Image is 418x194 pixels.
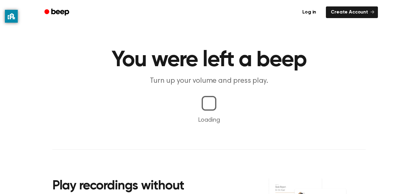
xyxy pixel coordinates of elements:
a: Log in [296,5,322,19]
h1: You were left a beep [52,49,366,71]
p: Loading [7,116,411,125]
button: privacy banner [5,10,18,23]
p: Turn up your volume and press play. [91,76,327,86]
a: Beep [40,6,75,18]
a: Create Account [326,6,378,18]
